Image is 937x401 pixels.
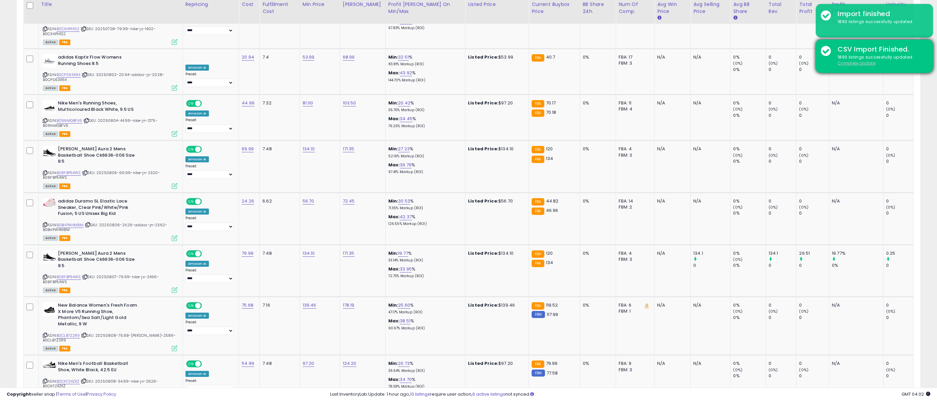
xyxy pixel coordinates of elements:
[886,153,895,158] small: (0%)
[57,72,81,78] a: B0CPS63X64
[532,198,544,206] small: FBA
[43,100,56,113] img: 31pPeI-XYYL._SL40_.jpg
[400,115,412,122] a: 34.45
[799,112,829,118] div: 0
[388,54,460,67] div: %
[468,146,498,152] b: Listed Price:
[799,54,829,60] div: 0
[693,54,725,60] div: N/A
[185,118,234,133] div: Preset:
[201,147,211,152] span: OFF
[468,146,524,152] div: $134.10
[733,153,743,158] small: (0%)
[799,146,829,152] div: 0
[57,222,84,228] a: B0BHPW4M8M
[546,109,556,115] span: 70.18
[733,1,763,15] div: Avg BB Share
[343,250,355,257] a: 171.35
[59,183,71,189] span: FBA
[187,147,195,152] span: ON
[59,288,71,293] span: FBA
[546,100,556,106] span: 70.17
[185,20,234,35] div: Preset:
[185,261,209,267] div: Amazon AI
[398,360,410,367] a: 20.73
[468,100,498,106] b: Listed Price:
[733,112,765,118] div: 0%
[388,258,460,263] p: 33.14% Markup (ROI)
[657,250,685,256] div: N/A
[532,146,544,153] small: FBA
[769,302,796,308] div: 0
[187,303,195,309] span: ON
[43,360,56,369] img: 41scA-l7PFL._SL40_.jpg
[769,100,796,106] div: 0
[833,9,928,19] div: Import finished
[398,198,410,205] a: 30.53
[398,250,408,257] a: 19.77
[343,198,355,205] a: 72.45
[388,146,460,158] div: %
[583,54,611,60] div: 0%
[619,302,649,308] div: FBA: 6
[532,250,544,258] small: FBA
[619,256,649,262] div: FBM: 3
[532,100,544,107] small: FBA
[886,210,913,216] div: 0
[832,262,883,268] div: 0%
[733,100,765,106] div: 0%
[886,1,911,8] div: Velocity
[388,274,460,278] p: 72.73% Markup (ROI)
[833,54,928,67] div: 1890 listings successfully updated.
[388,70,400,76] b: Max:
[619,146,649,152] div: FBA: 4
[532,260,544,267] small: FBA
[262,302,295,308] div: 7.16
[242,250,253,257] a: 79.99
[185,216,234,231] div: Preset:
[58,198,139,219] b: adidas Duramo SL Elastic Lace Sneaker, Clear Pink/White/Pink Fusion, 5 US Unisex Big Kid
[398,100,410,106] a: 20.42
[201,199,211,205] span: OFF
[619,60,649,66] div: FBM: 3
[388,100,460,112] div: %
[832,250,883,256] div: 19.77%
[733,158,765,164] div: 0%
[546,250,553,256] span: 120
[733,205,743,210] small: (0%)
[832,1,880,15] div: Profit [PERSON_NAME]
[733,15,737,21] small: Avg BB Share.
[388,115,400,122] b: Max:
[388,214,400,220] b: Max:
[201,303,211,309] span: OFF
[693,146,725,152] div: N/A
[343,146,355,152] a: 171.35
[388,62,460,67] p: 83.81% Markup (ROI)
[43,85,58,91] span: All listings currently available for purchase on Amazon
[886,100,913,106] div: 0
[693,250,730,256] div: 134.1
[59,235,71,241] span: FBA
[619,204,649,210] div: FBM: 2
[41,1,180,8] div: Title
[303,54,315,61] a: 53.99
[201,251,211,256] span: OFF
[388,18,460,30] div: %
[769,1,794,15] div: Total Rev.
[733,198,765,204] div: 0%
[43,235,58,241] span: All listings currently available for purchase on Amazon
[693,198,725,204] div: N/A
[303,250,315,257] a: 134.10
[583,302,611,308] div: 0%
[657,302,685,308] div: N/A
[468,54,498,60] b: Listed Price:
[398,54,409,61] a: 32.51
[388,154,460,159] p: 52.16% Markup (ROI)
[262,54,295,60] div: 7.4
[398,302,410,309] a: 25.60
[303,360,314,367] a: 97.20
[583,100,611,106] div: 0%
[242,198,254,205] a: 24.26
[43,183,58,189] span: All listings currently available for purchase on Amazon
[546,198,559,204] span: 44.82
